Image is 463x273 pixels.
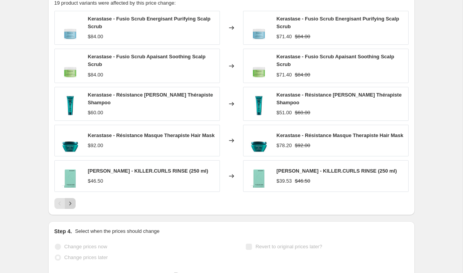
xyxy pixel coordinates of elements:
[75,227,159,235] p: Select when the prices should change
[247,16,270,39] img: 3474636757039.Main_80x.jpg
[64,244,107,249] span: Change prices now
[295,177,310,185] strike: $46.50
[277,71,292,79] div: $71.40
[277,54,394,67] span: Kerastase - Fusio Scrub Apaisant Soothing Scalp Scrub
[88,92,213,105] span: Kerastase - Résistance [PERSON_NAME] Thérapiste Shampoo
[88,177,103,185] div: $46.50
[247,129,270,152] img: 3474636397983.Main_80x.jpg
[88,142,103,149] div: $92.00
[277,132,404,138] span: Kerastase - Résistance Masque Therapiste Hair Mask
[277,109,292,117] div: $51.00
[247,54,270,78] img: 3474636757046.Main_80x.jpg
[59,54,82,78] img: 3474636757046.Main_80x.jpg
[59,92,82,115] img: 3474636397969.Main_80x.jpg
[54,227,72,235] h2: Step 4.
[295,71,310,79] strike: $84.00
[295,109,310,117] strike: $60.00
[54,198,76,209] nav: Pagination
[277,33,292,41] div: $71.40
[295,33,310,41] strike: $84.00
[88,109,103,117] div: $60.00
[88,16,211,29] span: Kerastase - Fusio Scrub Energisant Purifying Scalp Scrub
[247,92,270,115] img: 3474636397969.Main_80x.jpg
[277,168,397,174] span: [PERSON_NAME] - KILLER.CURLS RINSE (250 ml)
[88,33,103,41] div: $84.00
[59,164,82,188] img: KILLER-CURLS-RINSE_250ML_80x.png
[277,16,399,29] span: Kerastase - Fusio Scrub Energisant Purifying Scalp Scrub
[88,132,215,138] span: Kerastase - Résistance Masque Therapiste Hair Mask
[295,142,310,149] strike: $92.00
[64,254,108,260] span: Change prices later
[255,244,322,249] span: Revert to original prices later?
[277,92,402,105] span: Kerastase - Résistance [PERSON_NAME] Thérapiste Shampoo
[88,168,208,174] span: [PERSON_NAME] - KILLER.CURLS RINSE (250 ml)
[65,198,76,209] button: Next
[88,71,103,79] div: $84.00
[59,129,82,152] img: 3474636397983.Main_80x.jpg
[247,164,270,188] img: KILLER-CURLS-RINSE_250ML_80x.png
[277,177,292,185] div: $39.53
[277,142,292,149] div: $78.20
[88,54,206,67] span: Kerastase - Fusio Scrub Apaisant Soothing Scalp Scrub
[59,16,82,39] img: 3474636757039.Main_80x.jpg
